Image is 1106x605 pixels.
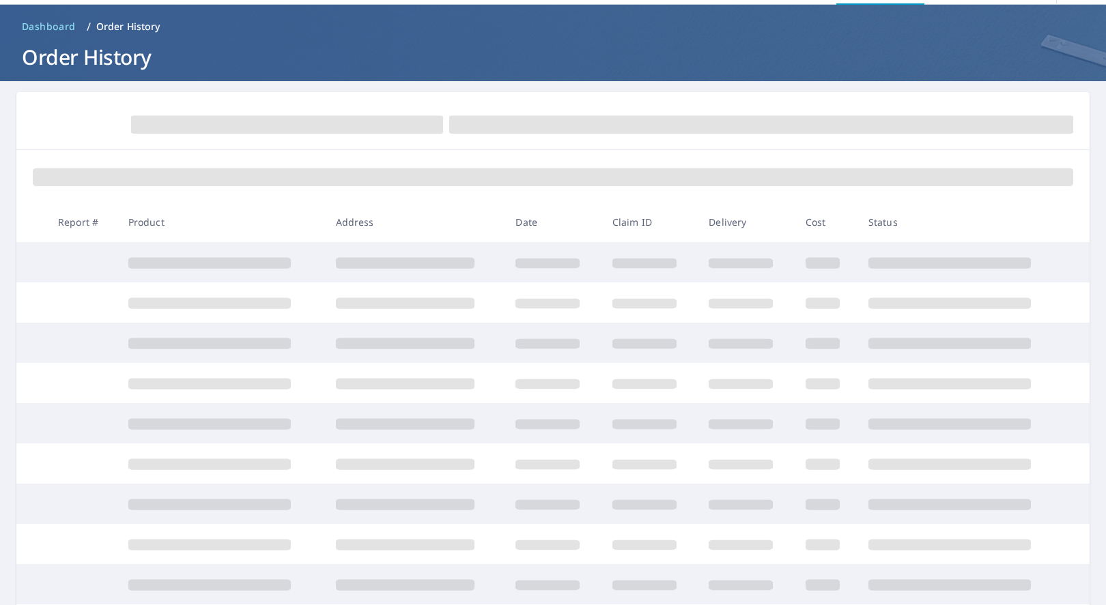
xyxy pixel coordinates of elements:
th: Address [325,202,505,242]
nav: breadcrumb [16,16,1090,38]
th: Date [505,202,601,242]
span: Dashboard [22,20,76,33]
th: Delivery [698,202,794,242]
th: Claim ID [601,202,698,242]
a: Dashboard [16,16,81,38]
th: Cost [795,202,857,242]
th: Product [117,202,325,242]
th: Status [857,202,1065,242]
h1: Order History [16,43,1090,71]
li: / [87,18,91,35]
p: Order History [96,20,160,33]
th: Report # [47,202,117,242]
